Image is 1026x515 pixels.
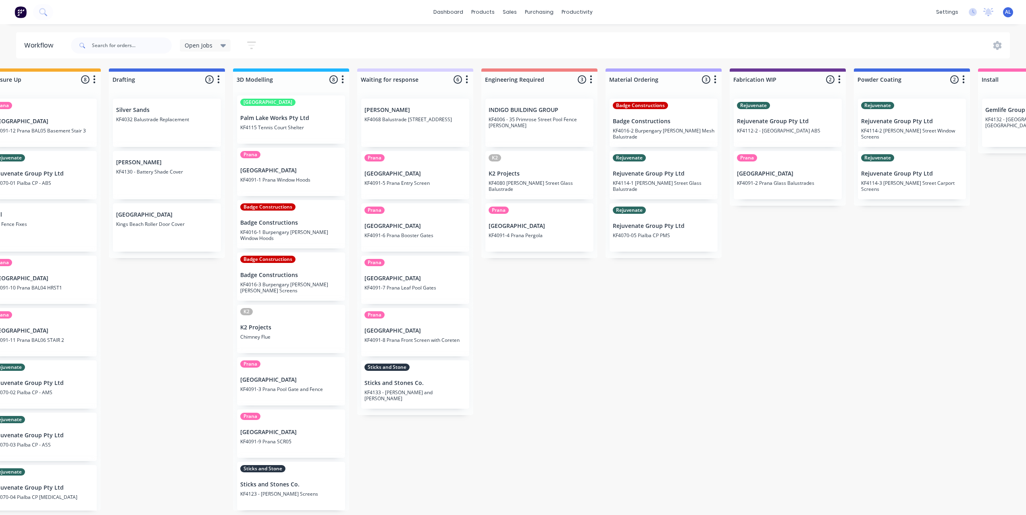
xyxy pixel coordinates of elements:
[489,232,590,238] p: KF4091-4 Prana Pergola
[485,151,593,199] div: K2K2 ProjectsKF4080 [PERSON_NAME] Street Glass Balustrade
[364,116,466,122] p: KF4068 Balustrade [STREET_ADDRESS]
[858,151,966,199] div: RejuvenateRejuvenate Group Pty LtdKF4114-3 [PERSON_NAME] Street Carport Screens
[489,116,590,128] p: KF4006 - 35 Primrose Street Pool Fence [PERSON_NAME]
[116,107,218,114] p: Silver Sands
[116,169,218,175] p: KF4130 - Battery Shade Cover
[364,170,466,177] p: [GEOGRAPHIC_DATA]
[858,99,966,147] div: RejuvenateRejuvenate Group Pty LtdKF4114-2 [PERSON_NAME] Street Window Screens
[240,124,342,130] p: KF4115 Tennis Court Shelter
[489,170,590,177] p: K2 Projects
[467,6,499,18] div: products
[613,170,714,177] p: Rejuvenate Group Pty Ltd
[240,376,342,383] p: [GEOGRAPHIC_DATA]
[116,159,218,166] p: [PERSON_NAME]
[364,207,385,214] div: Prana
[613,128,714,140] p: KF4016-2 Burpengary [PERSON_NAME] Mesh Balustrade
[240,203,296,211] div: Badge Constructions
[364,223,466,230] p: [GEOGRAPHIC_DATA]
[361,360,469,409] div: Sticks and StoneSticks and Stones Co.KF4133 - [PERSON_NAME] and [PERSON_NAME]
[364,275,466,282] p: [GEOGRAPHIC_DATA]
[240,115,342,122] p: Palm Lake Works Pty Ltd
[364,311,385,319] div: Prana
[240,167,342,174] p: [GEOGRAPHIC_DATA]
[737,154,757,161] div: Prana
[237,200,345,248] div: Badge ConstructionsBadge ConstructionsKF4016-1 Burpengary [PERSON_NAME] Window Hoods
[485,99,593,147] div: INDIGO BUILDING GROUPKF4006 - 35 Primrose Street Pool Fence [PERSON_NAME]
[489,180,590,192] p: KF4080 [PERSON_NAME] Street Glass Balustrade
[613,118,714,125] p: Badge Constructions
[240,256,296,263] div: Badge Constructions
[240,413,260,420] div: Prana
[361,151,469,199] div: Prana[GEOGRAPHIC_DATA]KF4091-5 Prana Entry Screen
[489,107,590,114] p: INDIGO BUILDING GROUP
[610,99,718,147] div: Badge ConstructionsBadge ConstructionsKF4016-2 Burpengary [PERSON_NAME] Mesh Balustrade
[364,389,466,401] p: KF4133 - [PERSON_NAME] and [PERSON_NAME]
[737,102,770,109] div: Rejuvenate
[610,203,718,252] div: RejuvenateRejuvenate Group Pty LtdKF4070-05 Pialba CP PMS
[521,6,558,18] div: purchasing
[364,107,466,114] p: [PERSON_NAME]
[364,337,466,343] p: KF4091-8 Prana Front Screen with Coreten
[185,41,212,50] span: Open Jobs
[364,380,466,387] p: Sticks and Stones Co.
[861,170,963,177] p: Rejuvenate Group Pty Ltd
[737,180,839,186] p: KF4091-2 Prana Glass Balustrades
[240,281,342,294] p: KF4016-3 Burpengary [PERSON_NAME] [PERSON_NAME] Screens
[364,285,466,291] p: KF4091-7 Prana Leaf Pool Gates
[113,151,221,199] div: [PERSON_NAME]KF4130 - Battery Shade Cover
[364,327,466,334] p: [GEOGRAPHIC_DATA]
[613,232,714,238] p: KF4070-05 Pialba CP PMS
[499,6,521,18] div: sales
[1005,8,1011,16] span: AL
[613,207,646,214] div: Rejuvenate
[361,256,469,304] div: Prana[GEOGRAPHIC_DATA]KF4091-7 Prana Leaf Pool Gates
[861,118,963,125] p: Rejuvenate Group Pty Ltd
[558,6,597,18] div: productivity
[240,177,342,183] p: KF4091-1 Prana Window Hoods
[240,272,342,279] p: Badge Constructions
[734,151,842,199] div: Prana[GEOGRAPHIC_DATA]KF4091-2 Prana Glass Balustrades
[113,99,221,147] div: Silver SandsKF4032 Balustrade Replacement
[361,203,469,252] div: Prana[GEOGRAPHIC_DATA]KF4091-6 Prana Booster Gates
[613,102,668,109] div: Badge Constructions
[240,334,342,340] p: Chimney Flue
[364,259,385,266] div: Prana
[237,148,345,196] div: Prana[GEOGRAPHIC_DATA]KF4091-1 Prana Window Hoods
[361,308,469,356] div: Prana[GEOGRAPHIC_DATA]KF4091-8 Prana Front Screen with Coreten
[364,364,410,371] div: Sticks and Stone
[489,223,590,230] p: [GEOGRAPHIC_DATA]
[237,95,345,144] div: [GEOGRAPHIC_DATA]Palm Lake Works Pty LtdKF4115 Tennis Court Shelter
[237,357,345,405] div: Prana[GEOGRAPHIC_DATA]KF4091-3 Prana Pool Gate and Fence
[237,305,345,353] div: K2K2 ProjectsChimney Flue
[861,154,894,161] div: Rejuvenate
[361,99,469,147] div: [PERSON_NAME]KF4068 Balustrade [STREET_ADDRESS]
[364,154,385,161] div: Prana
[240,229,342,241] p: KF4016-1 Burpengary [PERSON_NAME] Window Hoods
[240,386,342,392] p: KF4091-3 Prana Pool Gate and Fence
[240,465,285,472] div: Sticks and Stone
[613,223,714,230] p: Rejuvenate Group Pty Ltd
[113,203,221,252] div: [GEOGRAPHIC_DATA]Kings Beach Roller Door Cover
[861,180,963,192] p: KF4114-3 [PERSON_NAME] Street Carport Screens
[613,154,646,161] div: Rejuvenate
[737,128,839,134] p: KF4112-2 - [GEOGRAPHIC_DATA] ABS
[932,6,962,18] div: settings
[240,324,342,331] p: K2 Projects
[237,462,345,510] div: Sticks and StoneSticks and Stones Co.KF4123 - [PERSON_NAME] Screens
[240,491,342,497] p: KF4123 - [PERSON_NAME] Screens
[240,481,342,488] p: Sticks and Stones Co.
[364,180,466,186] p: KF4091-5 Prana Entry Screen
[116,211,218,218] p: [GEOGRAPHIC_DATA]
[737,170,839,177] p: [GEOGRAPHIC_DATA]
[489,154,501,161] div: K2
[240,429,342,436] p: [GEOGRAPHIC_DATA]
[240,151,260,158] div: Prana
[24,41,57,50] div: Workflow
[485,203,593,252] div: Prana[GEOGRAPHIC_DATA]KF4091-4 Prana Pergola
[240,438,342,445] p: KF4091-9 Prana SCR05
[489,207,509,214] div: Prana
[364,232,466,238] p: KF4091-6 Prana Booster Gates
[116,221,218,227] p: Kings Beach Roller Door Cover
[240,360,260,368] div: Prana
[240,99,296,106] div: [GEOGRAPHIC_DATA]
